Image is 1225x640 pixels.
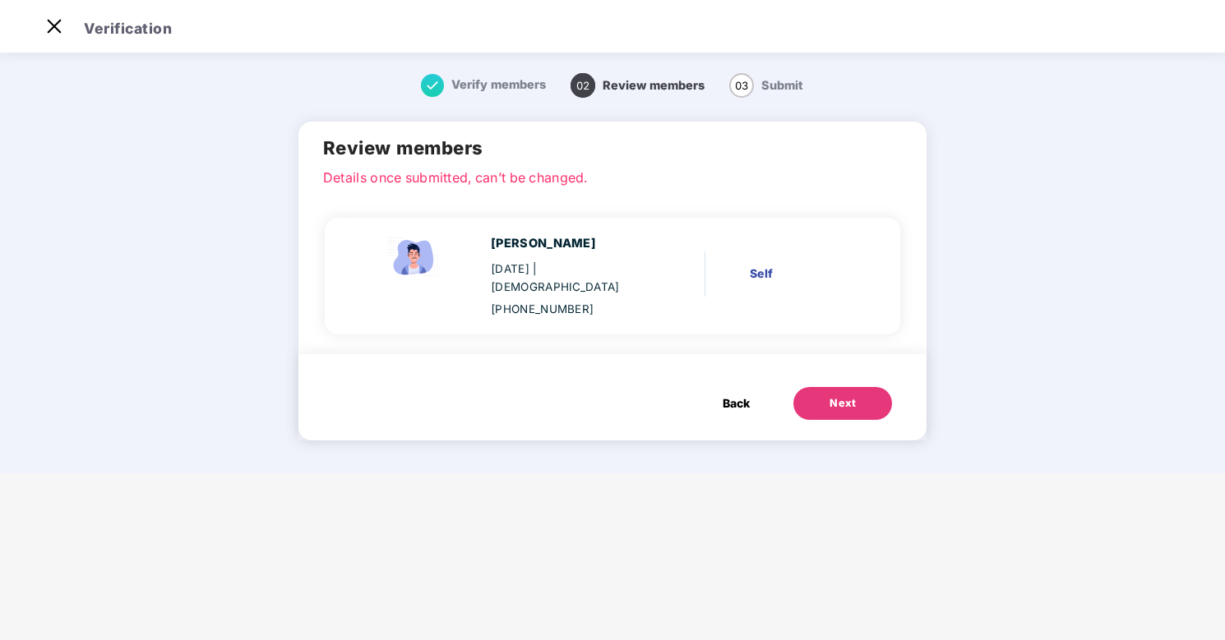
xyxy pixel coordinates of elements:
span: 03 [729,73,754,98]
div: [PERSON_NAME] [491,234,645,253]
span: Review members [603,78,705,92]
div: [PHONE_NUMBER] [491,301,645,318]
div: Next [830,395,856,412]
span: | [DEMOGRAPHIC_DATA] [491,262,619,292]
span: Verify members [451,77,546,91]
img: svg+xml;base64,PHN2ZyB4bWxucz0iaHR0cDovL3d3dy53My5vcmcvMjAwMC9zdmciIHdpZHRoPSIxNiIgaGVpZ2h0PSIxNi... [421,74,444,97]
button: Back [706,387,766,420]
p: Details once submitted, can’t be changed. [323,168,902,182]
div: Self [750,265,852,283]
span: Submit [761,78,803,92]
span: 02 [571,73,595,98]
img: svg+xml;base64,PHN2ZyBpZD0iRW1wbG95ZWVfbWFsZSIgeG1sbnM9Imh0dHA6Ly93d3cudzMub3JnLzIwMDAvc3ZnIiB3aW... [381,234,447,280]
button: Next [793,387,892,420]
h2: Review members [323,134,902,163]
div: [DATE] [491,260,645,295]
span: Back [723,394,750,412]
